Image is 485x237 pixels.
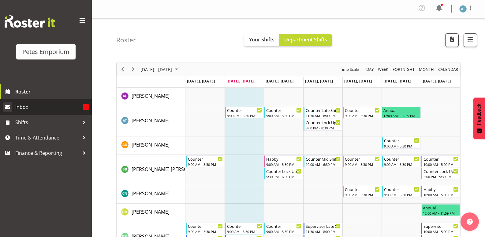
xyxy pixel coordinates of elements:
span: Finance & Reporting [15,148,80,158]
td: Christine Neville resource [117,185,185,204]
a: [PERSON_NAME] [132,208,170,216]
button: Next [129,66,137,73]
a: [PERSON_NAME] [132,190,170,197]
div: Counter Mid Shift [306,156,341,162]
div: Next [128,63,138,76]
div: Beena Beena"s event - Counter Mid Shift Begin From Thursday, September 11, 2025 at 10:00:00 AM GM... [304,155,342,167]
div: 9:00 AM - 5:30 PM [345,192,380,197]
div: Counter [423,156,458,162]
button: Month [437,66,459,73]
div: Counter [384,186,419,192]
div: Counter [345,156,380,162]
button: Previous [119,66,127,73]
a: [PERSON_NAME] [132,92,170,100]
div: Alex-Micheal Taniwha"s event - Counter Late Shift Begin From Thursday, September 11, 2025 at 11:3... [304,107,342,118]
div: Alex-Micheal Taniwha"s event - Annual Begin From Saturday, September 13, 2025 at 12:00:00 AM GMT+... [382,107,420,118]
div: Counter [266,107,301,113]
div: David McAuley"s event - Counter Begin From Tuesday, September 9, 2025 at 9:00:00 AM GMT+12:00 End... [225,223,263,234]
div: 9:00 AM - 5:30 PM [188,229,223,234]
div: 9:00 AM - 5:30 PM [266,229,301,234]
div: David McAuley"s event - Supervisor Late Shift Begin From Thursday, September 11, 2025 at 11:30:00... [304,223,342,234]
span: Feedback [476,104,482,125]
div: Counter [227,107,262,113]
div: 9:00 AM - 5:30 PM [266,162,301,167]
div: 9:00 AM - 5:30 PM [384,162,419,167]
span: [DATE], [DATE] [226,78,254,84]
button: Department Shifts [279,34,332,46]
div: Counter [266,223,301,229]
span: Time & Attendance [15,133,80,142]
div: Counter Lock Up [306,119,341,125]
div: Habby [423,186,458,192]
button: Time Scale [339,66,360,73]
div: Annual [383,107,419,113]
div: Annual [423,205,458,211]
div: 9:00 AM - 5:30 PM [266,113,301,118]
div: Christine Neville"s event - Habby Begin From Sunday, September 14, 2025 at 10:00:00 AM GMT+12:00 ... [421,186,460,197]
span: [DATE], [DATE] [383,78,411,84]
div: 10:00 AM - 5:00 PM [423,229,458,234]
div: 5:30 PM - 6:00 PM [266,174,301,179]
div: 5:00 PM - 5:30 PM [423,174,458,179]
button: Timeline Day [365,66,375,73]
span: [DATE] - [DATE] [140,66,173,73]
div: Counter [384,156,419,162]
div: 8:00 PM - 8:30 PM [306,125,341,130]
a: [PERSON_NAME] [132,141,170,148]
span: Department Shifts [284,36,327,43]
button: Your Shifts [244,34,279,46]
div: Supervisor [423,223,458,229]
div: Alex-Micheal Taniwha"s event - Counter Lock Up Begin From Thursday, September 11, 2025 at 8:00:00... [304,119,342,131]
div: Alex-Micheal Taniwha"s event - Counter Begin From Friday, September 12, 2025 at 9:00:00 AM GMT+12... [343,107,381,118]
span: Shifts [15,118,80,127]
div: 11:30 AM - 8:00 PM [306,113,341,118]
div: Christine Neville"s event - Counter Begin From Friday, September 12, 2025 at 9:00:00 AM GMT+12:00... [343,186,381,197]
div: Beena Beena"s event - Counter Begin From Saturday, September 13, 2025 at 9:00:00 AM GMT+12:00 End... [382,155,420,167]
a: [PERSON_NAME] [PERSON_NAME] [132,166,209,173]
div: Counter Lock Up [423,168,458,174]
div: Amelia Denz"s event - Counter Begin From Saturday, September 13, 2025 at 9:00:00 AM GMT+12:00 End... [382,137,420,149]
button: Feedback - Show survey [473,97,485,139]
div: Beena Beena"s event - Counter Begin From Friday, September 12, 2025 at 9:00:00 AM GMT+12:00 Ends ... [343,155,381,167]
div: Beena Beena"s event - Counter Begin From Sunday, September 14, 2025 at 10:00:00 AM GMT+12:00 Ends... [421,155,460,167]
div: Counter Late Shift [306,107,341,113]
span: Fortnight [392,66,415,73]
div: Beena Beena"s event - Counter Lock Up Begin From Sunday, September 14, 2025 at 5:00:00 PM GMT+12:... [421,168,460,179]
div: 11:30 AM - 8:00 PM [306,229,341,234]
div: 9:00 AM - 5:30 PM [188,162,223,167]
span: Roster [15,87,89,96]
span: [PERSON_NAME] [132,117,170,124]
div: 9:00 AM - 5:30 PM [345,162,380,167]
div: Habby [266,156,301,162]
span: 1 [83,104,89,110]
div: Beena Beena"s event - Habby Begin From Wednesday, September 10, 2025 at 9:00:00 AM GMT+12:00 Ends... [264,155,303,167]
span: Month [418,66,435,73]
td: Amelia Denz resource [117,136,185,155]
span: [DATE], [DATE] [305,78,333,84]
span: [DATE], [DATE] [423,78,451,84]
div: Counter [188,156,223,162]
div: 9:00 AM - 5:30 PM [227,229,262,234]
div: Counter [188,223,223,229]
span: Inbox [15,102,83,112]
div: Counter [345,186,380,192]
td: Danielle Donselaar resource [117,204,185,222]
div: Christine Neville"s event - Counter Begin From Saturday, September 13, 2025 at 9:00:00 AM GMT+12:... [382,186,420,197]
div: Previous [118,63,128,76]
div: Beena Beena"s event - Counter Lock Up Begin From Wednesday, September 10, 2025 at 5:30:00 PM GMT+... [264,168,303,179]
img: Rosterit website logo [5,15,55,28]
span: [PERSON_NAME] [PERSON_NAME] [132,166,209,173]
img: alex-micheal-taniwha5364.jpg [459,5,467,13]
div: David McAuley"s event - Counter Begin From Wednesday, September 10, 2025 at 9:00:00 AM GMT+12:00 ... [264,223,303,234]
div: Petes Emporium [22,47,69,56]
div: Beena Beena"s event - Counter Begin From Monday, September 8, 2025 at 9:00:00 AM GMT+12:00 Ends A... [186,155,224,167]
button: Download a PDF of the roster according to the set date range. [445,33,459,47]
div: 9:00 AM - 5:30 PM [384,143,419,148]
span: Week [377,66,389,73]
button: Timeline Week [377,66,390,73]
div: Counter [384,137,419,143]
div: Alex-Micheal Taniwha"s event - Counter Begin From Wednesday, September 10, 2025 at 9:00:00 AM GMT... [264,107,303,118]
div: 10:00 AM - 5:00 PM [423,192,458,197]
